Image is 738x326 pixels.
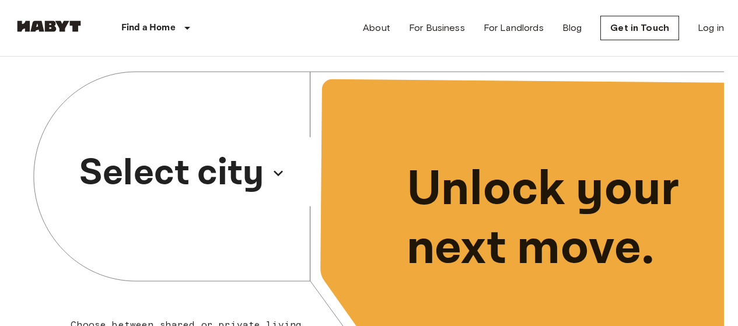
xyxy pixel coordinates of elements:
a: Blog [562,21,582,35]
a: Get in Touch [600,16,679,40]
a: For Landlords [484,21,544,35]
img: Habyt [14,20,84,32]
p: Unlock your next move. [407,160,706,278]
p: Find a Home [121,21,176,35]
p: Select city [79,145,264,201]
a: Log in [698,21,724,35]
a: For Business [409,21,465,35]
a: About [363,21,390,35]
button: Select city [75,142,290,205]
